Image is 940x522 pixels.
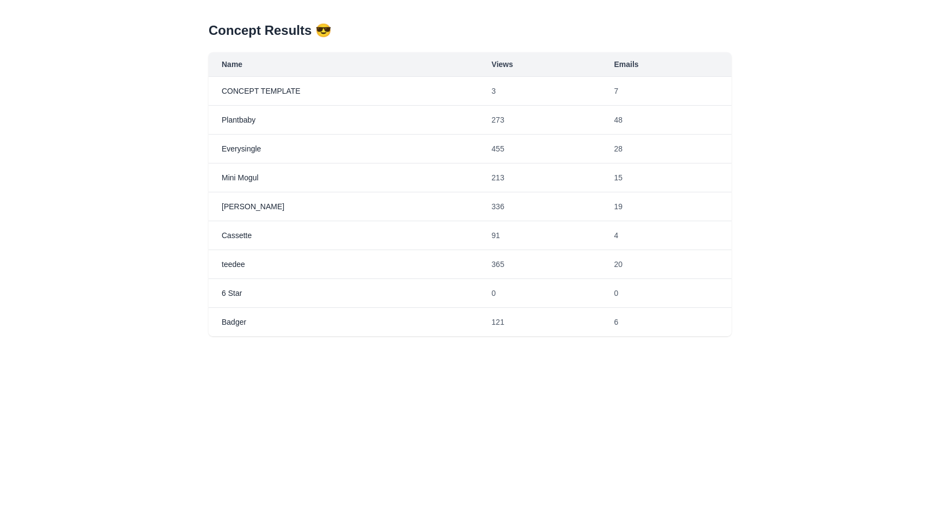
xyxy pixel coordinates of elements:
[209,192,479,221] td: [PERSON_NAME]
[601,308,731,337] td: 6
[209,22,731,39] h1: Concept Results 😎
[601,77,731,106] td: 7
[601,135,731,163] td: 28
[209,163,479,192] td: Mini Mogul
[209,135,479,163] td: Everysingle
[601,52,731,77] th: Emails
[601,106,731,135] td: 48
[209,77,479,106] td: CONCEPT TEMPLATE
[209,308,479,337] td: Badger
[209,52,479,77] th: Name
[601,221,731,250] td: 4
[479,250,601,279] td: 365
[479,163,601,192] td: 213
[601,163,731,192] td: 15
[209,106,479,135] td: Plantbaby
[479,106,601,135] td: 273
[601,192,731,221] td: 19
[209,221,479,250] td: Cassette
[479,77,601,106] td: 3
[479,192,601,221] td: 336
[479,135,601,163] td: 455
[479,221,601,250] td: 91
[479,308,601,337] td: 121
[479,279,601,308] td: 0
[479,52,601,77] th: Views
[601,279,731,308] td: 0
[209,250,479,279] td: teedee
[601,250,731,279] td: 20
[209,279,479,308] td: 6 Star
